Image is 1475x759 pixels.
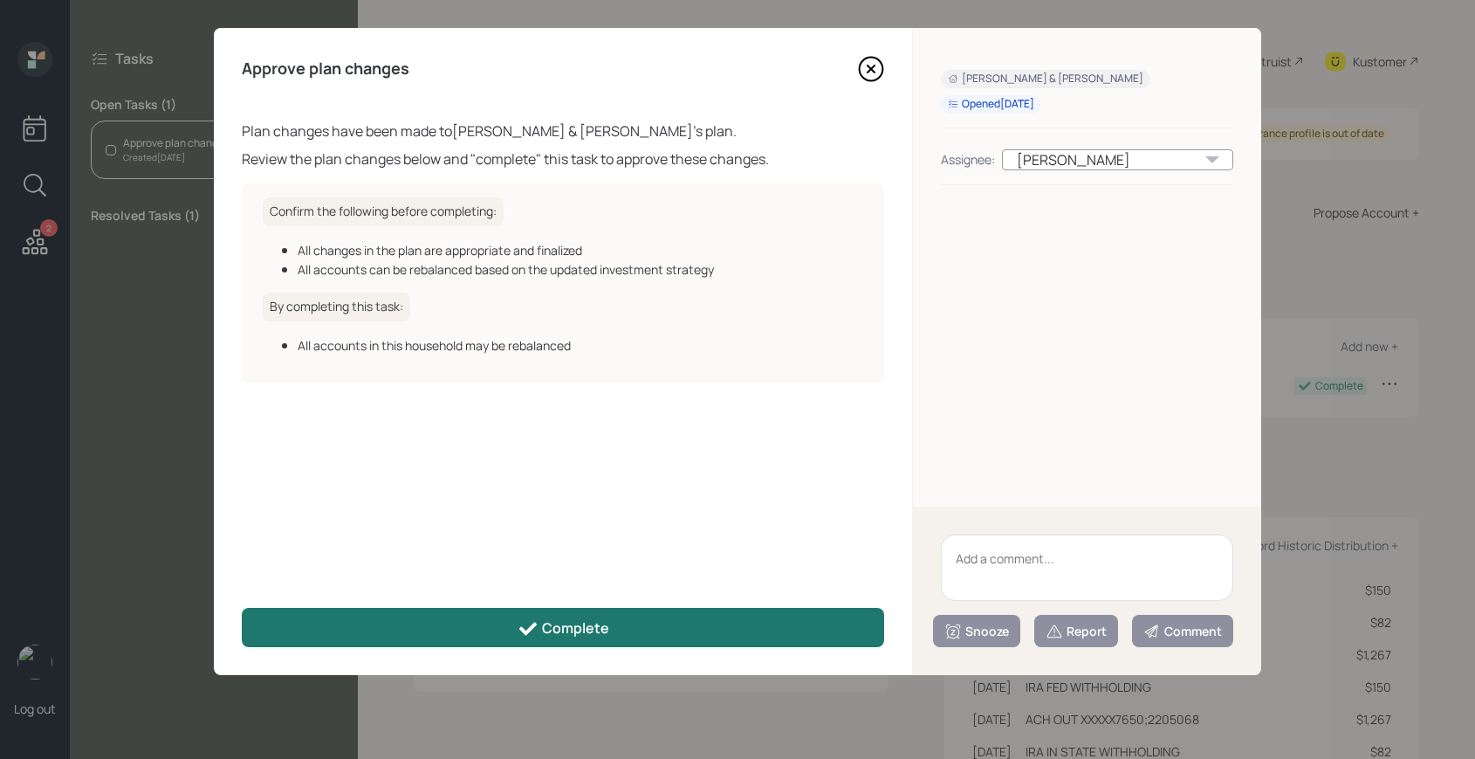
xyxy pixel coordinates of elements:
h4: Approve plan changes [242,59,409,79]
div: Complete [518,618,609,639]
div: [PERSON_NAME] [1002,149,1233,170]
div: Comment [1143,623,1222,640]
div: All accounts can be rebalanced based on the updated investment strategy [298,260,863,279]
div: Review the plan changes below and "complete" this task to approve these changes. [242,148,884,169]
button: Complete [242,608,884,647]
div: Assignee: [941,150,995,169]
h6: Confirm the following before completing: [263,197,504,226]
h6: By completing this task: [263,293,410,321]
div: Snooze [944,623,1009,640]
button: Report [1034,615,1118,647]
div: Plan changes have been made to [PERSON_NAME] & [PERSON_NAME] 's plan. [242,121,884,141]
div: All accounts in this household may be rebalanced [298,336,863,355]
div: [PERSON_NAME] & [PERSON_NAME] [948,72,1143,86]
div: All changes in the plan are appropriate and finalized [298,241,863,259]
button: Comment [1132,615,1233,647]
button: Snooze [933,615,1020,647]
div: Opened [DATE] [948,97,1034,112]
div: Report [1046,623,1107,640]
